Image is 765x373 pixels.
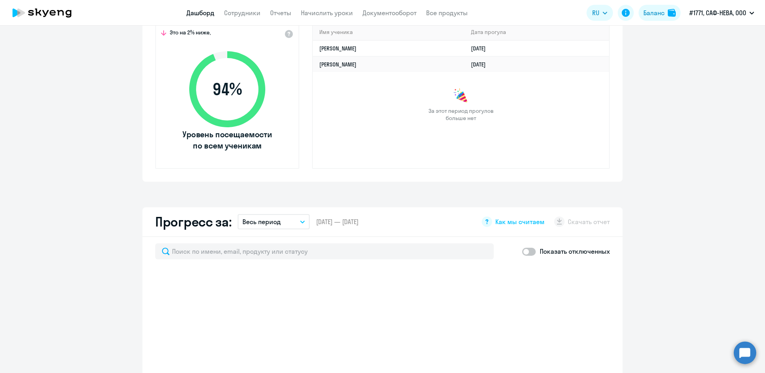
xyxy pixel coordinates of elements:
a: [PERSON_NAME] [319,61,356,68]
span: Как мы считаем [495,217,545,226]
h2: Прогресс за: [155,214,231,230]
span: Уровень посещаемости по всем ученикам [181,129,273,151]
span: RU [592,8,599,18]
div: Баланс [643,8,665,18]
p: #1771, САФ-НЕВА, ООО [689,8,746,18]
button: Балансbalance [639,5,681,21]
span: За этот период прогулов больше нет [427,107,495,122]
a: Дашборд [186,9,214,17]
button: Весь период [238,214,310,229]
span: 94 % [181,80,273,99]
a: Все продукты [426,9,468,17]
p: Показать отключенных [540,247,610,256]
a: Сотрудники [224,9,260,17]
a: [DATE] [471,61,492,68]
button: RU [587,5,613,21]
span: Это на 2% ниже, [170,29,211,38]
th: Дата прогула [465,24,609,40]
a: Начислить уроки [301,9,353,17]
img: balance [668,9,676,17]
input: Поиск по имени, email, продукту или статусу [155,243,494,259]
a: Документооборот [362,9,417,17]
a: Отчеты [270,9,291,17]
a: [PERSON_NAME] [319,45,356,52]
a: [DATE] [471,45,492,52]
button: #1771, САФ-НЕВА, ООО [685,3,758,22]
span: [DATE] — [DATE] [316,217,358,226]
p: Весь период [242,217,281,227]
img: congrats [453,88,469,104]
th: Имя ученика [313,24,465,40]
